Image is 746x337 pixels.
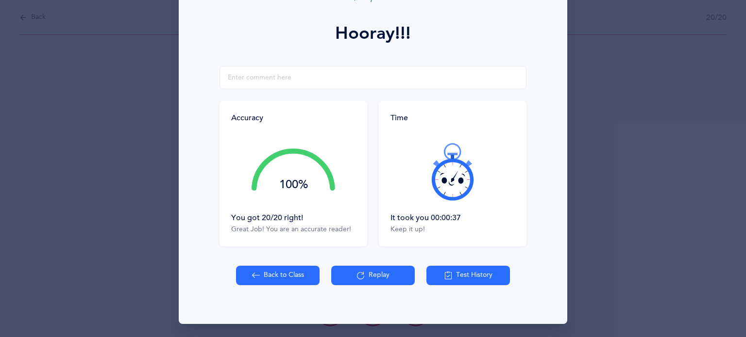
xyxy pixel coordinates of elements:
div: You got 20/20 right! [231,212,356,223]
div: Accuracy [231,112,263,123]
div: Time [390,112,515,123]
button: Replay [331,266,415,285]
div: Great Job! You are an accurate reader! [231,225,356,235]
div: Hooray!!! [335,20,411,47]
button: Test History [426,266,510,285]
div: 100% [252,179,335,191]
div: It took you 00:00:37 [390,212,515,223]
input: Enter comment here [220,66,526,89]
button: Back to Class [236,266,320,285]
div: Keep it up! [390,225,515,235]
